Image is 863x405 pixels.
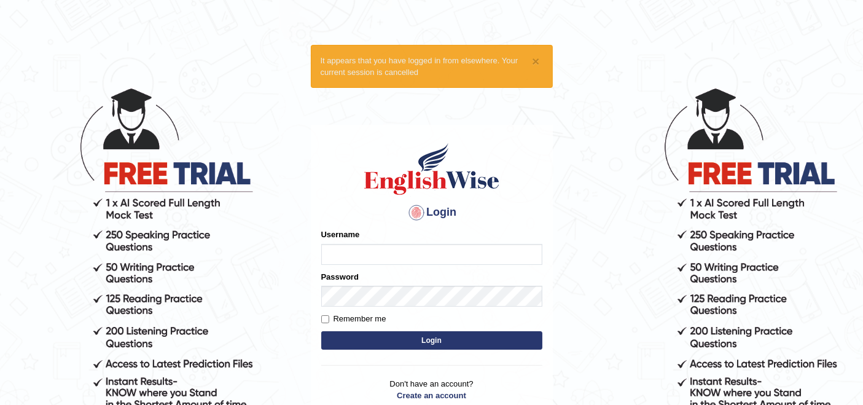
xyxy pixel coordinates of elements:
[321,313,386,325] label: Remember me
[321,229,360,240] label: Username
[532,55,539,68] button: ×
[321,271,359,283] label: Password
[321,203,542,222] h4: Login
[321,331,542,350] button: Login
[362,141,502,197] img: Logo of English Wise sign in for intelligent practice with AI
[321,315,329,323] input: Remember me
[311,45,553,88] div: It appears that you have logged in from elsewhere. Your current session is cancelled
[321,390,542,401] a: Create an account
